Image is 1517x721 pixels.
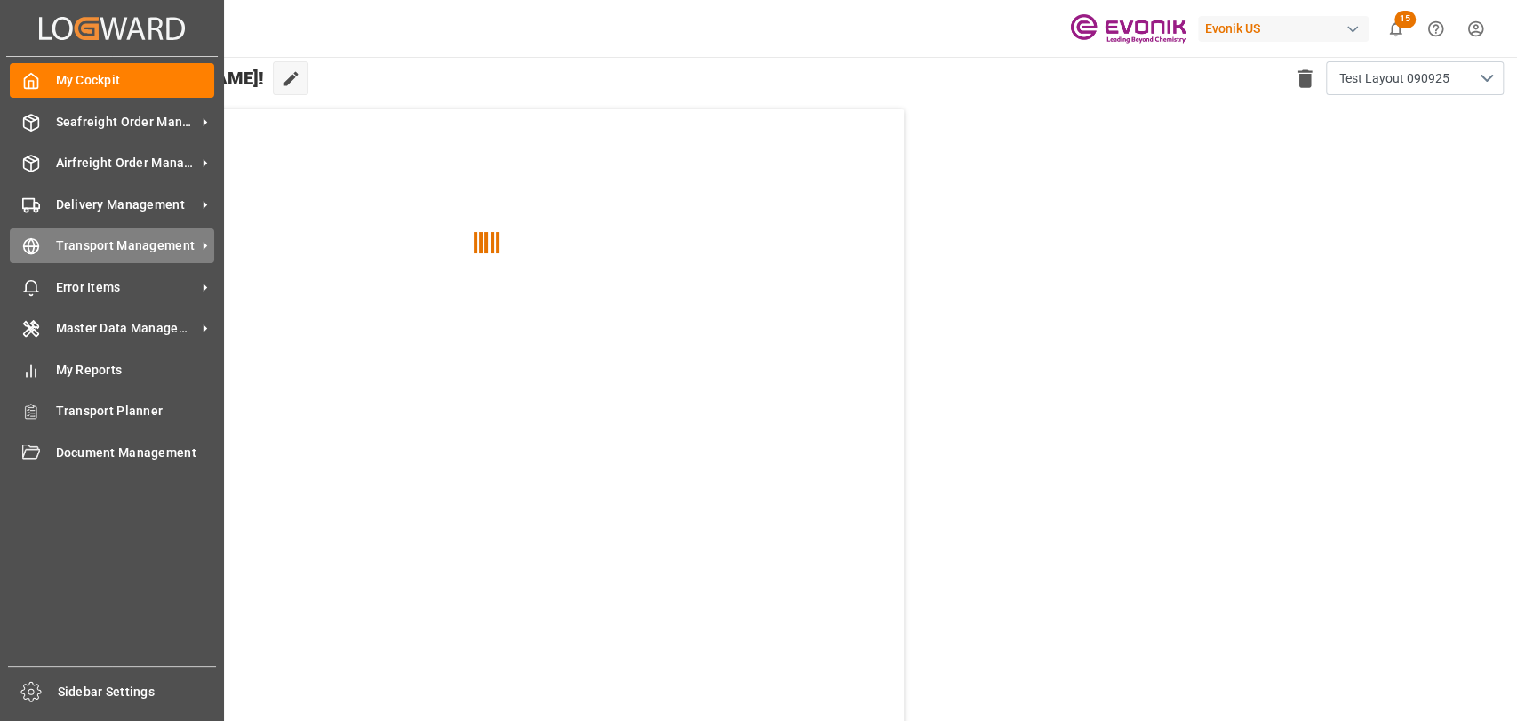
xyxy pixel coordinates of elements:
[56,236,196,255] span: Transport Management
[1326,61,1504,95] button: open menu
[1416,9,1456,49] button: Help Center
[56,361,215,380] span: My Reports
[1339,69,1449,88] span: Test Layout 090925
[10,394,214,429] a: Transport Planner
[56,444,215,462] span: Document Management
[56,319,196,338] span: Master Data Management
[58,683,217,701] span: Sidebar Settings
[1070,13,1186,44] img: Evonik-brand-mark-Deep-Purple-RGB.jpeg_1700498283.jpeg
[10,352,214,387] a: My Reports
[56,71,215,90] span: My Cockpit
[56,278,196,297] span: Error Items
[10,435,214,469] a: Document Management
[56,402,215,421] span: Transport Planner
[10,63,214,98] a: My Cockpit
[56,196,196,214] span: Delivery Management
[1198,12,1376,45] button: Evonik US
[1198,16,1369,42] div: Evonik US
[56,113,196,132] span: Seafreight Order Management
[56,154,196,172] span: Airfreight Order Management
[1394,11,1416,28] span: 15
[1376,9,1416,49] button: show 15 new notifications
